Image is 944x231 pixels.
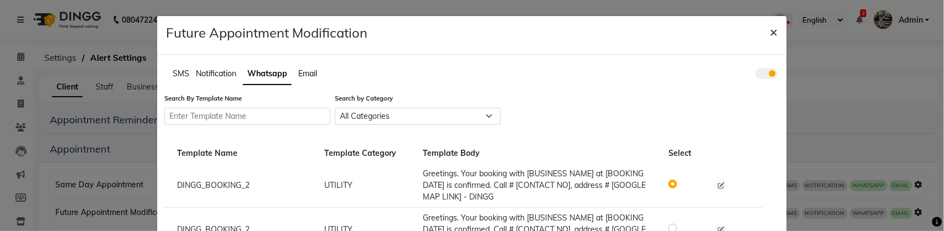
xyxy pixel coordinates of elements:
span: Greetings. Your booking with [BUSINESS NAME] at [BOOKING DATE] is confirmed. Call # [CONTACT NO],... [423,169,646,202]
label: Search By Template Name [164,94,330,103]
label: Search by Category [335,94,501,103]
input: Enter Template Name [164,108,330,125]
button: × [761,16,787,47]
span: DINGG_BOOKING_2 [177,180,250,190]
span: Notification [196,69,236,78]
span: SMS [173,69,189,78]
div: Template Name [169,148,317,159]
span: Whatsapp [247,69,287,78]
div: Template Body [414,148,660,159]
div: Select [660,148,709,159]
span: Email [298,69,317,78]
span: × [770,23,778,40]
h4: Future Appointment Modification [166,25,367,41]
span: UTILITY [325,180,353,190]
div: Template Category [317,148,415,159]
